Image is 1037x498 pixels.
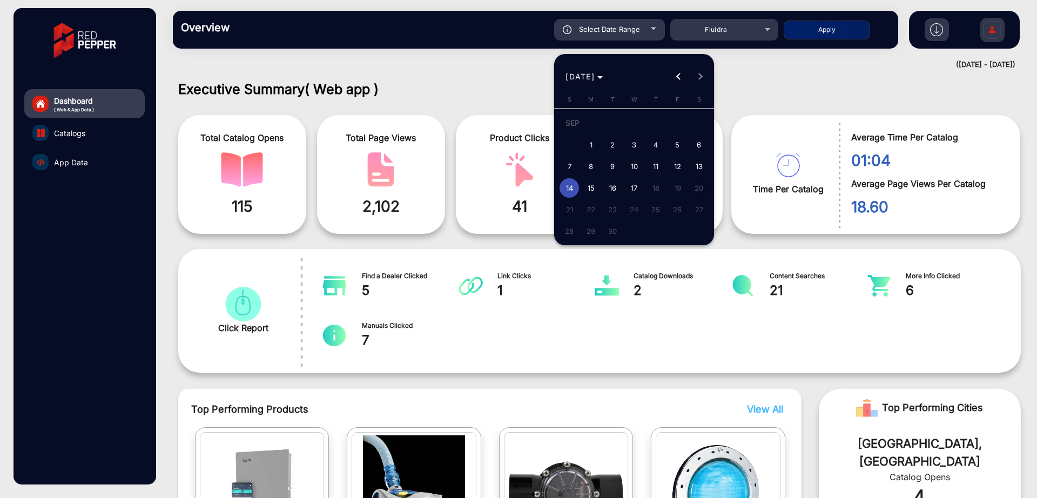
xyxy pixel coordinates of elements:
span: 4 [646,135,665,154]
span: 15 [581,178,601,198]
span: 8 [581,157,601,176]
button: September 9, 2025 [602,156,623,177]
span: 21 [560,200,579,219]
span: 3 [624,135,644,154]
button: September 19, 2025 [666,177,688,199]
button: September 23, 2025 [602,199,623,220]
button: September 30, 2025 [602,220,623,242]
span: 5 [668,135,687,154]
button: September 25, 2025 [645,199,666,220]
button: September 27, 2025 [688,199,710,220]
span: 20 [689,178,709,198]
button: September 11, 2025 [645,156,666,177]
span: 6 [689,135,709,154]
span: 9 [603,157,622,176]
button: Choose month and year [561,67,607,86]
button: September 13, 2025 [688,156,710,177]
span: 10 [624,157,644,176]
span: 16 [603,178,622,198]
button: September 18, 2025 [645,177,666,199]
span: 11 [646,157,665,176]
button: September 24, 2025 [623,199,645,220]
button: September 22, 2025 [580,199,602,220]
button: September 12, 2025 [666,156,688,177]
button: September 29, 2025 [580,220,602,242]
button: September 10, 2025 [623,156,645,177]
span: 2 [603,135,622,154]
span: T [611,96,615,103]
button: September 17, 2025 [623,177,645,199]
span: 25 [646,200,665,219]
span: W [631,96,637,103]
span: 23 [603,200,622,219]
button: September 16, 2025 [602,177,623,199]
span: 19 [668,178,687,198]
span: 28 [560,221,579,241]
span: T [654,96,658,103]
button: September 3, 2025 [623,134,645,156]
span: 13 [689,157,709,176]
span: 30 [603,221,622,241]
span: 17 [624,178,644,198]
button: September 14, 2025 [558,177,580,199]
button: September 6, 2025 [688,134,710,156]
span: 18 [646,178,665,198]
button: Previous month [668,66,690,88]
span: S [568,96,571,103]
span: 12 [668,157,687,176]
button: September 20, 2025 [688,177,710,199]
span: 26 [668,200,687,219]
button: September 7, 2025 [558,156,580,177]
span: [DATE] [565,72,595,81]
span: 29 [581,221,601,241]
button: September 1, 2025 [580,134,602,156]
span: 1 [581,135,601,154]
button: September 26, 2025 [666,199,688,220]
button: September 15, 2025 [580,177,602,199]
span: M [588,96,594,103]
button: September 28, 2025 [558,220,580,242]
button: September 5, 2025 [666,134,688,156]
span: 27 [689,200,709,219]
span: F [676,96,679,103]
button: September 8, 2025 [580,156,602,177]
button: September 21, 2025 [558,199,580,220]
button: September 4, 2025 [645,134,666,156]
td: SEP [558,112,710,134]
button: September 2, 2025 [602,134,623,156]
span: 7 [560,157,579,176]
span: 14 [560,178,579,198]
span: 24 [624,200,644,219]
span: 22 [581,200,601,219]
span: S [697,96,701,103]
